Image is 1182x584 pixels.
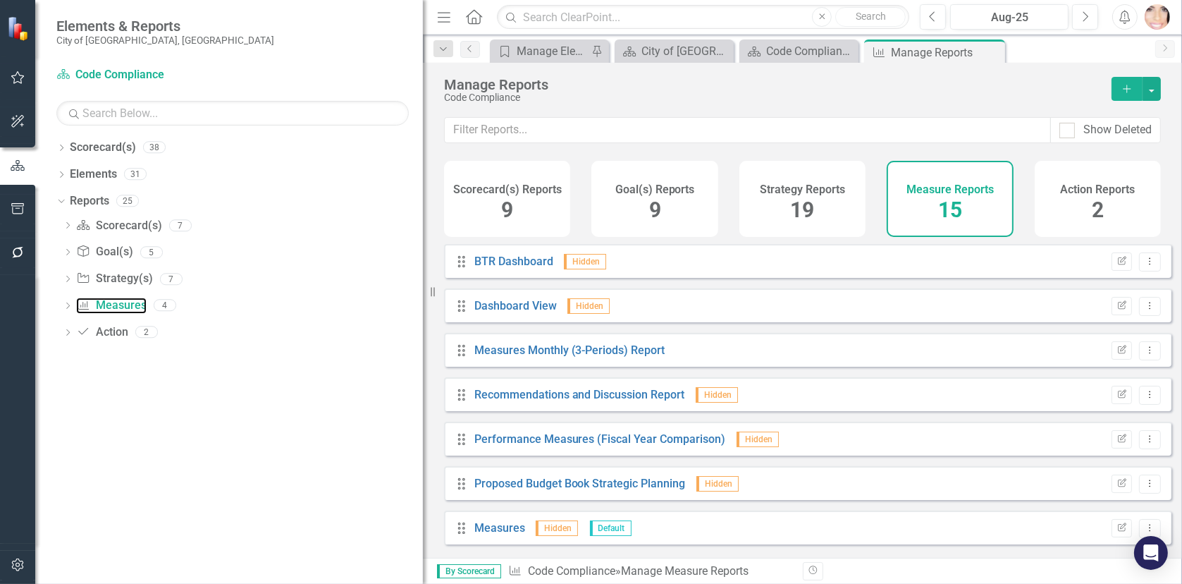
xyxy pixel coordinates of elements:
[70,140,136,156] a: Scorecard(s)
[906,183,994,196] h4: Measure Reports
[696,387,738,403] span: Hidden
[56,18,274,35] span: Elements & Reports
[474,521,525,535] a: Measures
[528,564,615,578] a: Code Compliance
[737,432,779,447] span: Hidden
[437,564,501,578] span: By Scorecard
[453,183,562,196] h4: Scorecard(s) Reports
[856,11,886,22] span: Search
[474,299,557,312] a: Dashboard View
[143,142,166,154] div: 38
[474,432,726,446] a: Performance Measures (Fiscal Year Comparison)
[696,476,739,492] span: Hidden
[76,244,133,260] a: Goal(s)
[474,343,665,357] a: Measures Monthly (3-Periods) Report
[760,183,845,196] h4: Strategy Reports
[493,42,588,60] a: Manage Elements
[835,7,906,27] button: Search
[567,298,610,314] span: Hidden
[140,246,163,258] div: 5
[536,521,578,536] span: Hidden
[76,271,152,287] a: Strategy(s)
[56,67,233,83] a: Code Compliance
[154,300,176,312] div: 4
[56,35,274,46] small: City of [GEOGRAPHIC_DATA], [GEOGRAPHIC_DATA]
[135,327,158,339] div: 2
[160,273,183,285] div: 7
[766,42,855,60] div: Code Compliance
[116,195,139,207] div: 25
[70,166,117,183] a: Elements
[76,298,146,314] a: Measures
[615,183,695,196] h4: Goal(s) Reports
[950,4,1069,30] button: Aug-25
[501,197,513,222] span: 9
[474,477,686,490] a: Proposed Budget Book Strategic Planning
[444,117,1051,143] input: Filter Reports...
[641,42,730,60] div: City of [GEOGRAPHIC_DATA]
[76,324,128,341] a: Action
[444,77,1097,92] div: Manage Reports
[938,197,962,222] span: 15
[508,564,792,580] div: » Manage Measure Reports
[618,42,730,60] a: City of [GEOGRAPHIC_DATA]
[955,9,1064,26] div: Aug-25
[590,521,632,536] span: Default
[1083,122,1152,138] div: Show Deleted
[564,254,606,269] span: Hidden
[7,16,32,41] img: ClearPoint Strategy
[444,92,1097,103] div: Code Compliance
[124,169,147,181] div: 31
[743,42,855,60] a: Code Compliance
[791,197,815,222] span: 19
[497,5,909,30] input: Search ClearPoint...
[649,197,661,222] span: 9
[517,42,588,60] div: Manage Elements
[1145,4,1170,30] img: Betsy Del Val
[1134,536,1168,570] div: Open Intercom Messenger
[1092,197,1104,222] span: 2
[891,44,1002,61] div: Manage Reports
[70,193,109,209] a: Reports
[169,219,192,231] div: 7
[76,218,161,234] a: Scorecard(s)
[56,101,409,126] input: Search Below...
[474,255,553,268] a: BTR Dashboard
[1060,183,1135,196] h4: Action Reports
[474,388,685,401] a: Recommendations and Discussion Report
